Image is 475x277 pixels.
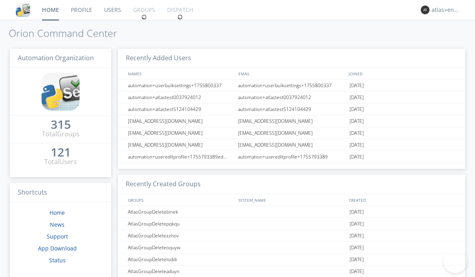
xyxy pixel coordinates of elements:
div: AtlasGroupDeleteoquyw [126,242,236,253]
span: Automation Organization [18,53,94,62]
a: App Download [38,245,77,252]
span: [DATE] [350,206,364,218]
a: 315 [51,120,71,130]
div: [EMAIL_ADDRESS][DOMAIN_NAME] [236,115,348,127]
span: [DATE] [350,230,364,242]
div: AtlasGroupDeletepqkqu [126,218,236,229]
div: automation+atlastest5124104429 [236,103,348,115]
img: spin.svg [177,14,183,20]
div: automation+atlastest5124104429 [126,103,236,115]
span: [DATE] [350,254,364,266]
a: Home [49,209,65,216]
div: JOINED [347,68,458,79]
a: AtlasGroupDeleteloddi[DATE] [118,254,465,266]
div: automation+atlastest0037924012 [236,92,348,103]
span: [DATE] [350,151,364,163]
div: 121 [51,148,71,156]
a: automation+atlastest5124104429automation+atlastest5124104429[DATE] [118,103,465,115]
a: [EMAIL_ADDRESS][DOMAIN_NAME][EMAIL_ADDRESS][DOMAIN_NAME][DATE] [118,139,465,151]
div: [EMAIL_ADDRESS][DOMAIN_NAME] [126,115,236,127]
span: [DATE] [350,139,364,151]
div: AtlasGroupDeletebinek [126,206,236,218]
div: automation+userbulksettings+1755800337 [236,80,348,91]
a: Support [47,233,68,240]
div: [EMAIL_ADDRESS][DOMAIN_NAME] [236,139,348,151]
a: automation+usereditprofile+1755793389editedautomation+usereditprofile+1755793389automation+usered... [118,151,465,163]
span: [DATE] [350,115,364,127]
div: [EMAIL_ADDRESS][DOMAIN_NAME] [126,127,236,139]
a: 121 [51,148,71,157]
img: 373638.png [421,6,429,14]
div: AtlasGroupDeleteaduyn [126,266,236,277]
span: [DATE] [350,218,364,230]
div: [EMAIL_ADDRESS][DOMAIN_NAME] [126,139,236,151]
div: SYSTEM_NAME [236,194,347,206]
div: automation+usereditprofile+1755793389 [236,151,348,162]
div: AtlasGroupDeleteloddi [126,254,236,265]
div: 315 [51,120,71,128]
img: cddb5a64eb264b2086981ab96f4c1ba7 [16,3,30,17]
span: [DATE] [350,242,364,254]
a: automation+atlastest0037924012automation+atlastest0037924012[DATE] [118,92,465,103]
div: EMAIL [236,68,347,79]
span: [DATE] [350,80,364,92]
h3: Recently Added Users [118,49,465,68]
span: [DATE] [350,92,364,103]
div: [EMAIL_ADDRESS][DOMAIN_NAME] [236,127,348,139]
a: AtlasGroupDeletepqkqu[DATE] [118,218,465,230]
div: Total Groups [42,130,80,139]
div: automation+userbulksettings+1755800337 [126,80,236,91]
a: [EMAIL_ADDRESS][DOMAIN_NAME][EMAIL_ADDRESS][DOMAIN_NAME][DATE] [118,115,465,127]
div: atlas+english0001 [431,6,461,14]
div: CREATED [347,194,458,206]
span: [DATE] [350,103,364,115]
h3: Recently Created Groups [118,175,465,194]
a: Status [49,256,66,264]
a: automation+userbulksettings+1755800337automation+userbulksettings+1755800337[DATE] [118,80,465,92]
a: AtlasGroupDeletebinek[DATE] [118,206,465,218]
div: automation+usereditprofile+1755793389editedautomation+usereditprofile+1755793389 [126,151,236,162]
a: News [50,221,65,228]
div: automation+atlastest0037924012 [126,92,236,103]
div: AtlasGroupDeletezzhov [126,230,236,241]
a: [EMAIL_ADDRESS][DOMAIN_NAME][EMAIL_ADDRESS][DOMAIN_NAME][DATE] [118,127,465,139]
div: Total Users [44,157,77,166]
iframe: Toggle Customer Support [443,249,467,273]
div: GROUPS [126,194,234,206]
a: AtlasGroupDeleteoquyw[DATE] [118,242,465,254]
h3: Shortcuts [10,183,111,202]
img: cddb5a64eb264b2086981ab96f4c1ba7 [42,73,80,111]
span: [DATE] [350,127,364,139]
div: NAMES [126,68,234,79]
a: AtlasGroupDeletezzhov[DATE] [118,230,465,242]
img: spin.svg [141,14,147,20]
